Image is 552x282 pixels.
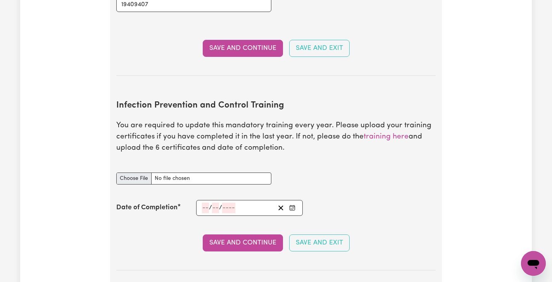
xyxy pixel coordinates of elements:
label: Date of Completion [116,203,178,213]
button: Save and Continue [203,40,283,57]
button: Save and Continue [203,234,283,251]
p: You are required to update this mandatory training every year. Please upload your training certif... [116,120,436,154]
span: / [219,204,222,211]
button: Save and Exit [289,234,350,251]
button: Save and Exit [289,40,350,57]
button: Clear date [275,203,287,213]
a: training here [364,133,409,140]
h2: Infection Prevention and Control Training [116,101,436,111]
input: -- [212,203,219,213]
input: ---- [222,203,235,213]
span: / [209,204,212,211]
input: -- [202,203,209,213]
button: Enter the Date of Completion of your Infection Prevention and Control Training [287,203,298,213]
iframe: Button to launch messaging window [521,251,546,276]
